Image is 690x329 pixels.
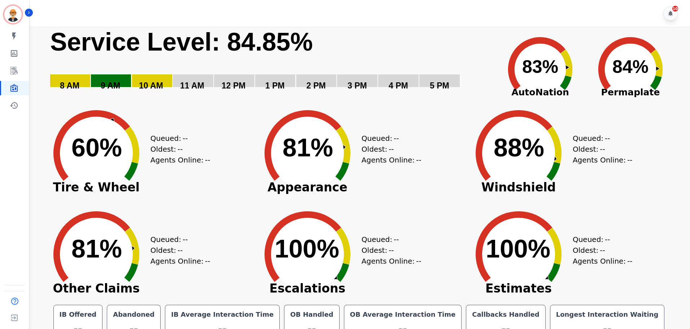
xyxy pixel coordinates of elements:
[253,184,362,191] span: Appearance
[49,27,494,101] svg: Service Level: 0%
[389,144,394,155] span: --
[362,133,416,144] div: Queued:
[4,6,22,23] img: Bordered avatar
[150,155,212,165] div: Agents Online:
[178,144,183,155] span: --
[362,144,416,155] div: Oldest:
[306,81,326,90] text: 2 PM
[150,256,212,267] div: Agents Online:
[150,133,205,144] div: Queued:
[283,134,333,162] text: 81%
[627,256,632,267] span: --
[585,86,676,99] span: Permaplate
[139,81,163,90] text: 10 AM
[112,309,156,320] div: Abandoned
[495,86,585,99] span: AutoNation
[600,144,605,155] span: --
[348,81,367,90] text: 3 PM
[486,235,550,263] text: 100%
[416,155,421,165] span: --
[289,309,335,320] div: OB Handled
[394,234,399,245] span: --
[494,134,544,162] text: 88%
[627,155,632,165] span: --
[150,144,205,155] div: Oldest:
[362,245,416,256] div: Oldest:
[389,245,394,256] span: --
[555,309,660,320] div: Longest Interaction Waiting
[430,81,449,90] text: 5 PM
[180,81,204,90] text: 11 AM
[101,81,120,90] text: 9 AM
[389,81,408,90] text: 4 PM
[265,81,285,90] text: 1 PM
[183,133,188,144] span: --
[573,144,627,155] div: Oldest:
[605,234,610,245] span: --
[605,133,610,144] span: --
[71,134,122,162] text: 60%
[471,309,541,320] div: Callbacks Handled
[42,184,150,191] span: Tire & Wheel
[464,285,573,292] span: Estimates
[612,57,648,77] text: 84%
[71,235,122,263] text: 81%
[362,234,416,245] div: Queued:
[600,245,605,256] span: --
[253,285,362,292] span: Escalations
[183,234,188,245] span: --
[60,81,79,90] text: 8 AM
[573,245,627,256] div: Oldest:
[178,245,183,256] span: --
[58,309,98,320] div: IB Offered
[349,309,457,320] div: OB Average Interaction Time
[50,28,313,56] text: Service Level: 84.85%
[222,81,245,90] text: 12 PM
[394,133,399,144] span: --
[205,256,210,267] span: --
[573,155,634,165] div: Agents Online:
[573,133,627,144] div: Queued:
[672,6,678,12] div: 10
[416,256,421,267] span: --
[573,234,627,245] div: Queued:
[573,256,634,267] div: Agents Online:
[150,245,205,256] div: Oldest:
[275,235,339,263] text: 100%
[150,234,205,245] div: Queued:
[464,184,573,191] span: Windshield
[205,155,210,165] span: --
[362,155,423,165] div: Agents Online:
[522,57,558,77] text: 83%
[170,309,275,320] div: IB Average Interaction Time
[362,256,423,267] div: Agents Online:
[42,285,150,292] span: Other Claims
